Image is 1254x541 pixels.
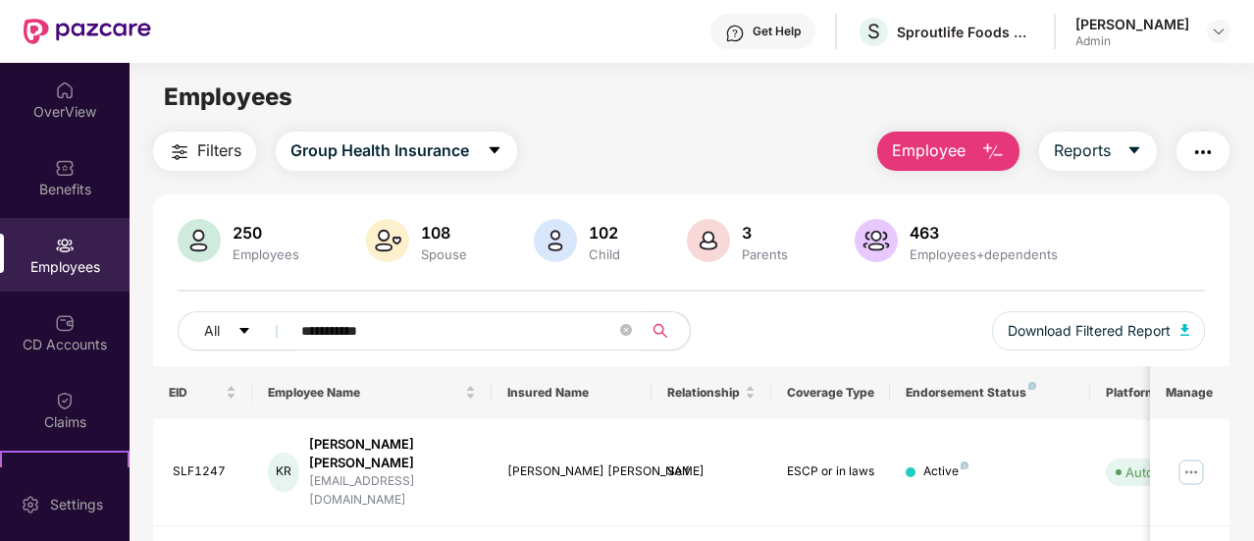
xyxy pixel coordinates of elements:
div: Employees+dependents [906,246,1062,262]
button: Employee [877,132,1019,171]
img: svg+xml;base64,PHN2ZyB4bWxucz0iaHR0cDovL3d3dy53My5vcmcvMjAwMC9zdmciIHhtbG5zOnhsaW5rPSJodHRwOi8vd3... [534,219,577,262]
span: EID [169,385,223,401]
div: ESCP or in laws [787,462,875,481]
img: svg+xml;base64,PHN2ZyB4bWxucz0iaHR0cDovL3d3dy53My5vcmcvMjAwMC9zdmciIHhtbG5zOnhsaW5rPSJodHRwOi8vd3... [1180,324,1190,336]
div: Admin [1075,33,1189,49]
span: Download Filtered Report [1008,320,1171,342]
span: Employee [892,138,966,163]
span: Filters [197,138,241,163]
div: Employees [229,246,303,262]
div: 250 [229,223,303,243]
div: Endorsement Status [906,385,1073,401]
span: close-circle [620,322,632,341]
div: Sproutlife Foods Private Limited [897,23,1034,41]
div: 102 [585,223,624,243]
img: manageButton [1176,457,1207,488]
button: Reportscaret-down [1039,132,1157,171]
div: Settings [44,495,109,514]
button: Allcaret-down [178,311,297,351]
span: Reports [1054,138,1111,163]
img: svg+xml;base64,PHN2ZyBpZD0iQ0RfQWNjb3VudHMiIGRhdGEtbmFtZT0iQ0QgQWNjb3VudHMiIHhtbG5zPSJodHRwOi8vd3... [55,313,75,333]
img: svg+xml;base64,PHN2ZyB4bWxucz0iaHR0cDovL3d3dy53My5vcmcvMjAwMC9zdmciIHdpZHRoPSI4IiBoZWlnaHQ9IjgiIH... [961,461,968,469]
div: 463 [906,223,1062,243]
div: Spouse [417,246,471,262]
img: svg+xml;base64,PHN2ZyBpZD0iQ2xhaW0iIHhtbG5zPSJodHRwOi8vd3d3LnczLm9yZy8yMDAwL3N2ZyIgd2lkdGg9IjIwIi... [55,391,75,410]
div: Auto Verified [1125,462,1204,482]
img: svg+xml;base64,PHN2ZyBpZD0iSG9tZSIgeG1sbnM9Imh0dHA6Ly93d3cudzMub3JnLzIwMDAvc3ZnIiB3aWR0aD0iMjAiIG... [55,81,75,100]
th: Employee Name [252,366,492,419]
th: Coverage Type [771,366,891,419]
div: 108 [417,223,471,243]
div: SLF1247 [173,462,237,481]
div: Self [667,462,756,481]
span: All [204,320,220,342]
div: [PERSON_NAME] [1075,15,1189,33]
span: caret-down [237,324,251,340]
span: caret-down [1126,142,1142,160]
img: svg+xml;base64,PHN2ZyBpZD0iU2V0dGluZy0yMHgyMCIgeG1sbnM9Imh0dHA6Ly93d3cudzMub3JnLzIwMDAvc3ZnIiB3aW... [21,495,40,514]
img: svg+xml;base64,PHN2ZyB4bWxucz0iaHR0cDovL3d3dy53My5vcmcvMjAwMC9zdmciIHdpZHRoPSIyNCIgaGVpZ2h0PSIyNC... [1191,140,1215,164]
img: svg+xml;base64,PHN2ZyBpZD0iRHJvcGRvd24tMzJ4MzIiIHhtbG5zPSJodHRwOi8vd3d3LnczLm9yZy8yMDAwL3N2ZyIgd2... [1211,24,1227,39]
span: Group Health Insurance [290,138,469,163]
span: S [867,20,880,43]
span: Employees [164,82,292,111]
img: svg+xml;base64,PHN2ZyB4bWxucz0iaHR0cDovL3d3dy53My5vcmcvMjAwMC9zdmciIHdpZHRoPSIyNCIgaGVpZ2h0PSIyNC... [168,140,191,164]
span: Employee Name [268,385,461,401]
div: [PERSON_NAME] [PERSON_NAME] [309,435,476,472]
img: svg+xml;base64,PHN2ZyB4bWxucz0iaHR0cDovL3d3dy53My5vcmcvMjAwMC9zdmciIHhtbG5zOnhsaW5rPSJodHRwOi8vd3... [687,219,730,262]
img: svg+xml;base64,PHN2ZyB4bWxucz0iaHR0cDovL3d3dy53My5vcmcvMjAwMC9zdmciIHhtbG5zOnhsaW5rPSJodHRwOi8vd3... [178,219,221,262]
img: svg+xml;base64,PHN2ZyBpZD0iQmVuZWZpdHMiIHhtbG5zPSJodHRwOi8vd3d3LnczLm9yZy8yMDAwL3N2ZyIgd2lkdGg9Ij... [55,158,75,178]
div: KR [268,453,298,492]
img: svg+xml;base64,PHN2ZyBpZD0iSGVscC0zMngzMiIgeG1sbnM9Imh0dHA6Ly93d3cudzMub3JnLzIwMDAvc3ZnIiB3aWR0aD... [725,24,745,43]
img: svg+xml;base64,PHN2ZyB4bWxucz0iaHR0cDovL3d3dy53My5vcmcvMjAwMC9zdmciIHdpZHRoPSI4IiBoZWlnaHQ9IjgiIH... [1028,382,1036,390]
span: Relationship [667,385,741,401]
th: Relationship [652,366,771,419]
button: Group Health Insurancecaret-down [276,132,517,171]
div: Get Help [753,24,801,39]
div: [PERSON_NAME] [PERSON_NAME] [507,462,636,481]
div: Parents [738,246,792,262]
img: New Pazcare Logo [24,19,151,44]
button: Filters [153,132,256,171]
span: search [642,323,680,339]
button: Download Filtered Report [992,311,1206,351]
span: caret-down [487,142,502,160]
th: EID [153,366,253,419]
th: Manage [1150,366,1229,419]
div: Child [585,246,624,262]
div: Platform Status [1106,385,1214,401]
img: svg+xml;base64,PHN2ZyB4bWxucz0iaHR0cDovL3d3dy53My5vcmcvMjAwMC9zdmciIHhtbG5zOnhsaW5rPSJodHRwOi8vd3... [855,219,898,262]
img: svg+xml;base64,PHN2ZyBpZD0iRW1wbG95ZWVzIiB4bWxucz0iaHR0cDovL3d3dy53My5vcmcvMjAwMC9zdmciIHdpZHRoPS... [55,236,75,255]
div: [EMAIL_ADDRESS][DOMAIN_NAME] [309,472,476,510]
div: 3 [738,223,792,243]
button: search [642,311,691,351]
img: svg+xml;base64,PHN2ZyB4bWxucz0iaHR0cDovL3d3dy53My5vcmcvMjAwMC9zdmciIHhtbG5zOnhsaW5rPSJodHRwOi8vd3... [981,140,1005,164]
th: Insured Name [492,366,652,419]
span: close-circle [620,324,632,336]
div: Active [923,462,968,481]
img: svg+xml;base64,PHN2ZyB4bWxucz0iaHR0cDovL3d3dy53My5vcmcvMjAwMC9zdmciIHhtbG5zOnhsaW5rPSJodHRwOi8vd3... [366,219,409,262]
